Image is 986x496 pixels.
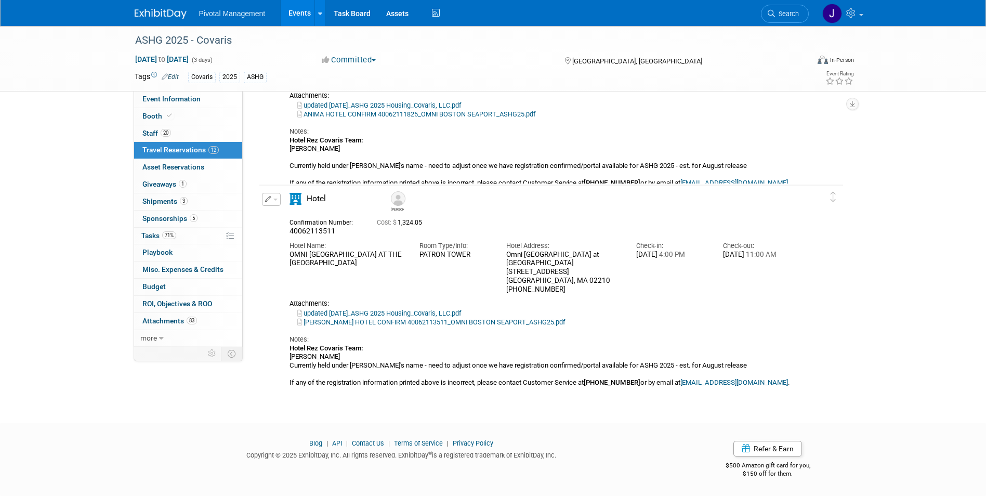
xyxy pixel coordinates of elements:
b: Hotel Rez Covaris Team: [290,136,363,144]
a: ANIMA HOTEL CONFIRM 40062111825_OMNI BOSTON SEAPORT_ASHG25.pdf [297,110,535,118]
td: Tags [135,71,179,83]
td: Toggle Event Tabs [221,347,242,360]
span: 11:00 AM [744,251,777,258]
a: updated [DATE]_ASHG 2025 Housing_Covaris, LLC.pdf [297,101,461,109]
span: 40062113511 [290,227,335,235]
a: more [134,330,242,347]
a: Staff20 [134,125,242,142]
a: Giveaways1 [134,176,242,193]
a: ROI, Objectives & ROO [134,296,242,312]
span: | [444,439,451,447]
div: [DATE] [723,251,794,259]
span: | [324,439,331,447]
span: Hotel [307,194,326,203]
a: Playbook [134,244,242,261]
span: Staff [142,129,171,137]
div: Attachments: [290,92,795,100]
div: OMNI [GEOGRAPHIC_DATA] AT THE [GEOGRAPHIC_DATA] [290,251,404,268]
span: | [344,439,350,447]
div: In-Person [830,56,854,64]
a: Edit [162,73,179,81]
a: Contact Us [352,439,384,447]
b: [PHONE_NUMBER] [584,378,640,386]
a: Asset Reservations [134,159,242,176]
a: [EMAIL_ADDRESS][DOMAIN_NAME] [680,378,788,386]
b: [PHONE_NUMBER] [584,179,640,187]
sup: ® [428,450,432,456]
span: Tasks [141,231,176,240]
div: $150 off for them. [684,469,852,478]
a: Shipments3 [134,193,242,210]
a: Sponsorships5 [134,211,242,227]
img: Format-Inperson.png [818,56,828,64]
a: Privacy Policy [453,439,493,447]
a: [PERSON_NAME] HOTEL CONFIRM 40062113511_OMNI BOSTON SEAPORT_ASHG25.pdf [297,318,565,326]
div: Hotel Address: [506,241,621,251]
span: Misc. Expenses & Credits [142,265,224,273]
div: [DATE] [636,251,707,259]
span: 3 [180,197,188,205]
a: Travel Reservations12 [134,142,242,159]
span: 1 [179,180,187,188]
a: Misc. Expenses & Credits [134,262,242,278]
span: Travel Reservations [142,146,219,154]
a: [EMAIL_ADDRESS][DOMAIN_NAME] [680,179,788,187]
span: Sponsorships [142,214,198,223]
a: Attachments83 [134,313,242,330]
div: $500 Amazon gift card for you, [684,454,852,478]
span: 12 [208,146,219,154]
i: Hotel [290,193,301,205]
div: Confirmation Number: [290,216,361,227]
span: [DATE] [DATE] [135,55,189,64]
span: Asset Reservations [142,163,204,171]
a: Budget [134,279,242,295]
i: Booth reservation complete [167,113,172,119]
div: [PERSON_NAME] Currently held under [PERSON_NAME]'s name - need to adjust once we have registratio... [290,136,795,188]
span: more [140,334,157,342]
div: Covaris [188,72,216,83]
span: Playbook [142,248,173,256]
span: Budget [142,282,166,291]
div: Notes: [290,127,795,136]
span: Cost: $ [377,219,398,226]
div: Event Rating [825,71,853,76]
span: 71% [162,231,176,239]
a: Blog [309,439,322,447]
span: (3 days) [191,57,213,63]
a: Event Information [134,91,242,108]
div: Check-out: [723,241,794,251]
div: Hotel Name: [290,241,404,251]
span: | [386,439,392,447]
span: Event Information [142,95,201,103]
div: Greg Endress [388,191,406,212]
div: ASHG [244,72,267,83]
div: Check-in: [636,241,707,251]
a: updated [DATE]_ASHG 2025 Housing_Covaris, LLC.pdf [297,309,461,317]
div: [PERSON_NAME] Currently held under [PERSON_NAME]'s name - need to adjust once we have registratio... [290,344,795,387]
span: 1,324.05 [377,219,426,226]
span: Search [775,10,799,18]
i: Click and drag to move item [831,192,836,202]
span: Shipments [142,197,188,205]
div: PATRON TOWER [419,251,491,259]
img: ExhibitDay [135,9,187,19]
img: Jessica Gatton [822,4,842,23]
span: Pivotal Management [199,9,266,18]
a: Booth [134,108,242,125]
div: Greg Endress [391,206,404,212]
div: Room Type/Info: [419,241,491,251]
div: ASHG 2025 - Covaris [132,31,793,50]
span: 4:00 PM [658,251,685,258]
b: Hotel Rez Covaris Team: [290,344,363,352]
a: Refer & Earn [733,441,802,456]
div: Event Format [747,54,854,70]
button: Committed [318,55,380,66]
span: to [157,55,167,63]
td: Personalize Event Tab Strip [203,347,221,360]
a: Search [761,5,809,23]
span: 5 [190,214,198,222]
div: 2025 [219,72,240,83]
span: Giveaways [142,180,187,188]
span: [GEOGRAPHIC_DATA], [GEOGRAPHIC_DATA] [572,57,702,65]
div: Notes: [290,335,795,344]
